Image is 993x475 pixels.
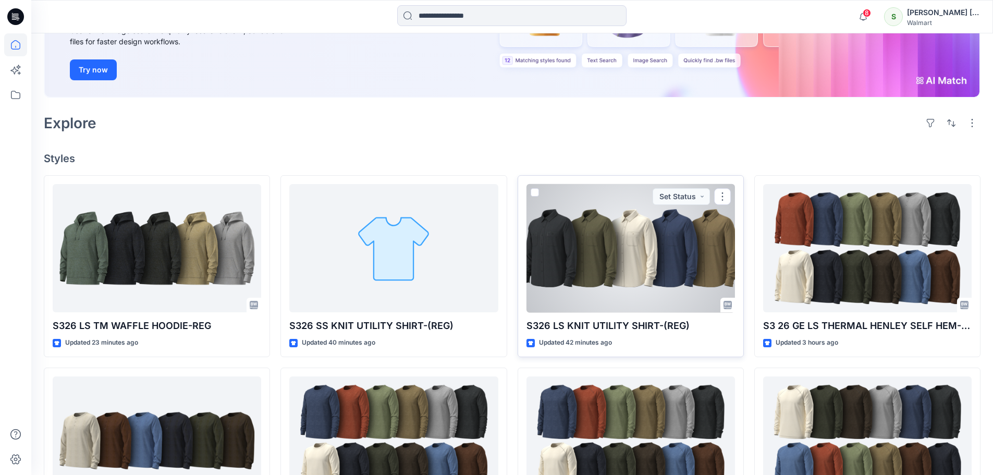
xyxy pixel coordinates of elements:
[65,337,138,348] p: Updated 23 minutes ago
[302,337,375,348] p: Updated 40 minutes ago
[44,115,96,131] h2: Explore
[907,6,980,19] div: [PERSON_NAME] ​[PERSON_NAME]
[526,319,735,333] p: S326 LS KNIT UTILITY SHIRT-(REG)
[289,319,498,333] p: S326 SS KNIT UTILITY SHIRT-(REG)
[289,184,498,313] a: S326 SS KNIT UTILITY SHIRT-(REG)
[539,337,612,348] p: Updated 42 minutes ago
[863,9,871,17] span: 8
[763,319,972,333] p: S3 26 GE LS THERMAL HENLEY SELF HEM-(REG)_(2Miss Waffle)-Opt-1
[53,184,261,313] a: S326 LS TM WAFFLE HOODIE-REG
[884,7,903,26] div: S​
[44,152,980,165] h4: Styles
[70,59,117,80] button: Try now
[907,19,980,27] div: Walmart
[763,184,972,313] a: S3 26 GE LS THERMAL HENLEY SELF HEM-(REG)_(2Miss Waffle)-Opt-1
[776,337,838,348] p: Updated 3 hours ago
[70,25,304,47] div: Use text or image search to quickly locate relevant, editable .bw files for faster design workflows.
[53,319,261,333] p: S326 LS TM WAFFLE HOODIE-REG
[526,184,735,313] a: S326 LS KNIT UTILITY SHIRT-(REG)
